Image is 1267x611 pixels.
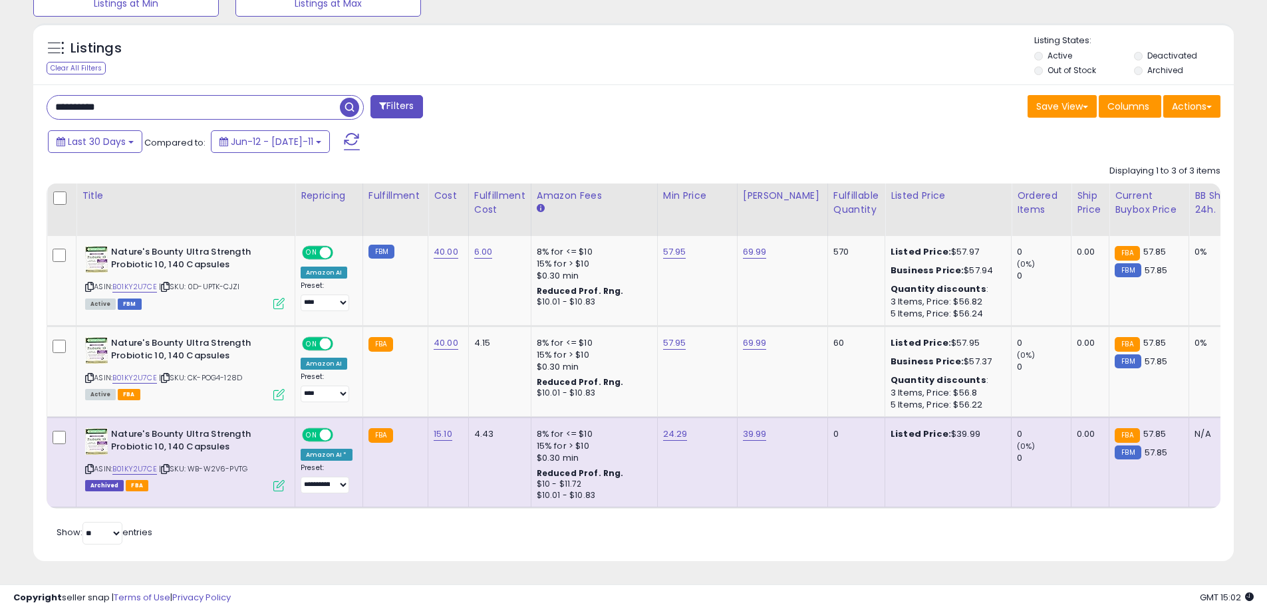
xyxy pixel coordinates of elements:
[833,189,879,217] div: Fulfillable Quantity
[833,246,875,258] div: 570
[331,338,352,350] span: OFF
[833,337,875,349] div: 60
[474,337,521,349] div: 4.15
[1017,452,1071,464] div: 0
[118,299,142,310] span: FBM
[1077,246,1099,258] div: 0.00
[301,449,352,461] div: Amazon AI *
[1115,263,1141,277] small: FBM
[891,246,1001,258] div: $57.97
[537,361,647,373] div: $0.30 min
[85,299,116,310] span: All listings currently available for purchase on Amazon
[114,591,170,604] a: Terms of Use
[1115,189,1183,217] div: Current Buybox Price
[891,296,1001,308] div: 3 Items, Price: $56.82
[85,246,285,308] div: ASIN:
[331,429,352,441] span: OFF
[1200,591,1254,604] span: 2025-08-11 15:02 GMT
[891,355,964,368] b: Business Price:
[303,247,320,259] span: ON
[301,358,347,370] div: Amazon AI
[1048,64,1096,76] label: Out of Stock
[85,246,108,273] img: 514GtaDgKLL._SL40_.jpg
[1115,246,1139,261] small: FBA
[537,440,647,452] div: 15% for > $10
[663,336,686,350] a: 57.95
[891,428,1001,440] div: $39.99
[68,135,126,148] span: Last 30 Days
[1107,100,1149,113] span: Columns
[112,372,157,384] a: B01KY2U7CE
[474,428,521,440] div: 4.43
[172,591,231,604] a: Privacy Policy
[1195,189,1243,217] div: BB Share 24h.
[1017,350,1036,360] small: (0%)
[301,372,352,402] div: Preset:
[331,247,352,259] span: OFF
[1145,446,1168,459] span: 57.85
[434,336,458,350] a: 40.00
[13,591,62,604] strong: Copyright
[159,463,247,474] span: | SKU: WB-W2V6-PVTG
[743,245,767,259] a: 69.99
[1147,64,1183,76] label: Archived
[1017,428,1071,440] div: 0
[537,297,647,308] div: $10.01 - $10.83
[301,267,347,279] div: Amazon AI
[537,452,647,464] div: $0.30 min
[891,337,1001,349] div: $57.95
[112,463,157,475] a: B01KY2U7CE
[301,189,357,203] div: Repricing
[231,135,313,148] span: Jun-12 - [DATE]-11
[891,428,951,440] b: Listed Price:
[891,264,964,277] b: Business Price:
[211,130,330,153] button: Jun-12 - [DATE]-11
[891,283,986,295] b: Quantity discounts
[1077,428,1099,440] div: 0.00
[1143,245,1167,258] span: 57.85
[537,467,624,479] b: Reduced Prof. Rng.
[537,428,647,440] div: 8% for <= $10
[85,428,285,490] div: ASIN:
[111,337,273,365] b: Nature's Bounty Ultra Strength Probiotic 10, 140 Capsules
[1077,189,1103,217] div: Ship Price
[891,374,1001,386] div: :
[85,428,108,455] img: 514GtaDgKLL._SL40_.jpg
[1195,246,1238,258] div: 0%
[82,189,289,203] div: Title
[301,281,352,311] div: Preset:
[85,337,285,399] div: ASIN:
[1147,50,1197,61] label: Deactivated
[48,130,142,153] button: Last 30 Days
[663,428,688,441] a: 24.29
[743,336,767,350] a: 69.99
[1115,445,1141,459] small: FBM
[537,337,647,349] div: 8% for <= $10
[743,428,767,441] a: 39.99
[368,428,393,443] small: FBA
[891,387,1001,399] div: 3 Items, Price: $56.8
[368,337,393,352] small: FBA
[537,189,652,203] div: Amazon Fees
[1034,35,1234,47] p: Listing States:
[537,376,624,388] b: Reduced Prof. Rng.
[537,203,545,215] small: Amazon Fees.
[1077,337,1099,349] div: 0.00
[891,356,1001,368] div: $57.37
[434,245,458,259] a: 40.00
[85,389,116,400] span: All listings currently available for purchase on Amazon
[434,189,463,203] div: Cost
[1195,337,1238,349] div: 0%
[85,480,124,491] span: Listings that have been deleted from Seller Central
[537,490,647,501] div: $10.01 - $10.83
[1017,361,1071,373] div: 0
[1145,264,1168,277] span: 57.85
[891,374,986,386] b: Quantity discounts
[1143,336,1167,349] span: 57.85
[368,189,422,203] div: Fulfillment
[144,136,206,149] span: Compared to:
[1143,428,1167,440] span: 57.85
[537,270,647,282] div: $0.30 min
[1017,189,1065,217] div: Ordered Items
[13,592,231,604] div: seller snap | |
